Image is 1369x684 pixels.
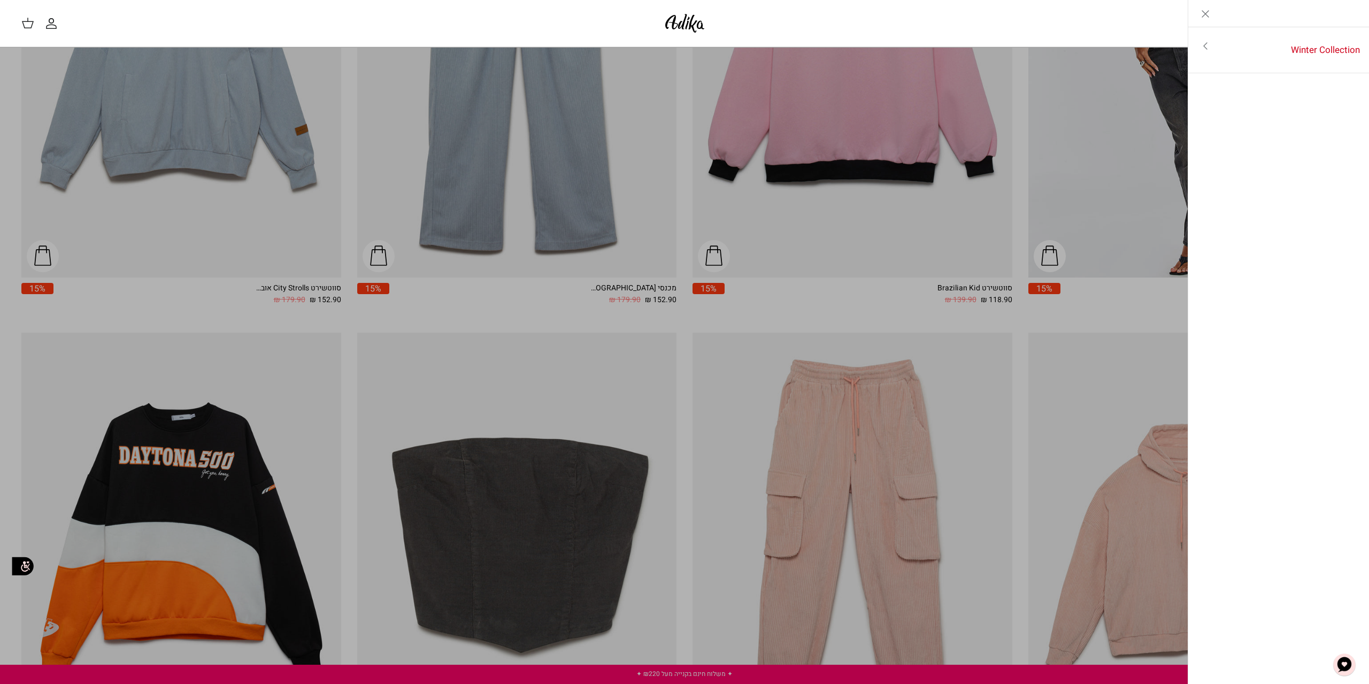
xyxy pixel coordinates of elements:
[1328,649,1360,681] button: צ'אט
[8,551,37,581] img: accessibility_icon02.svg
[662,11,707,36] img: Adika IL
[45,17,62,30] a: החשבון שלי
